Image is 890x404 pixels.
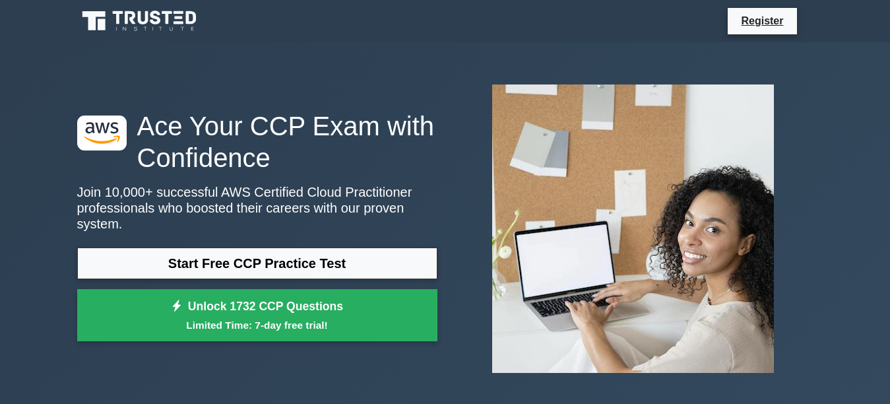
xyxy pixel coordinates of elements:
[77,289,437,342] a: Unlock 1732 CCP QuestionsLimited Time: 7-day free trial!
[94,318,421,333] small: Limited Time: 7-day free trial!
[77,184,437,232] p: Join 10,000+ successful AWS Certified Cloud Practitioner professionals who boosted their careers ...
[733,13,791,29] a: Register
[77,248,437,279] a: Start Free CCP Practice Test
[77,110,437,174] h1: Ace Your CCP Exam with Confidence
